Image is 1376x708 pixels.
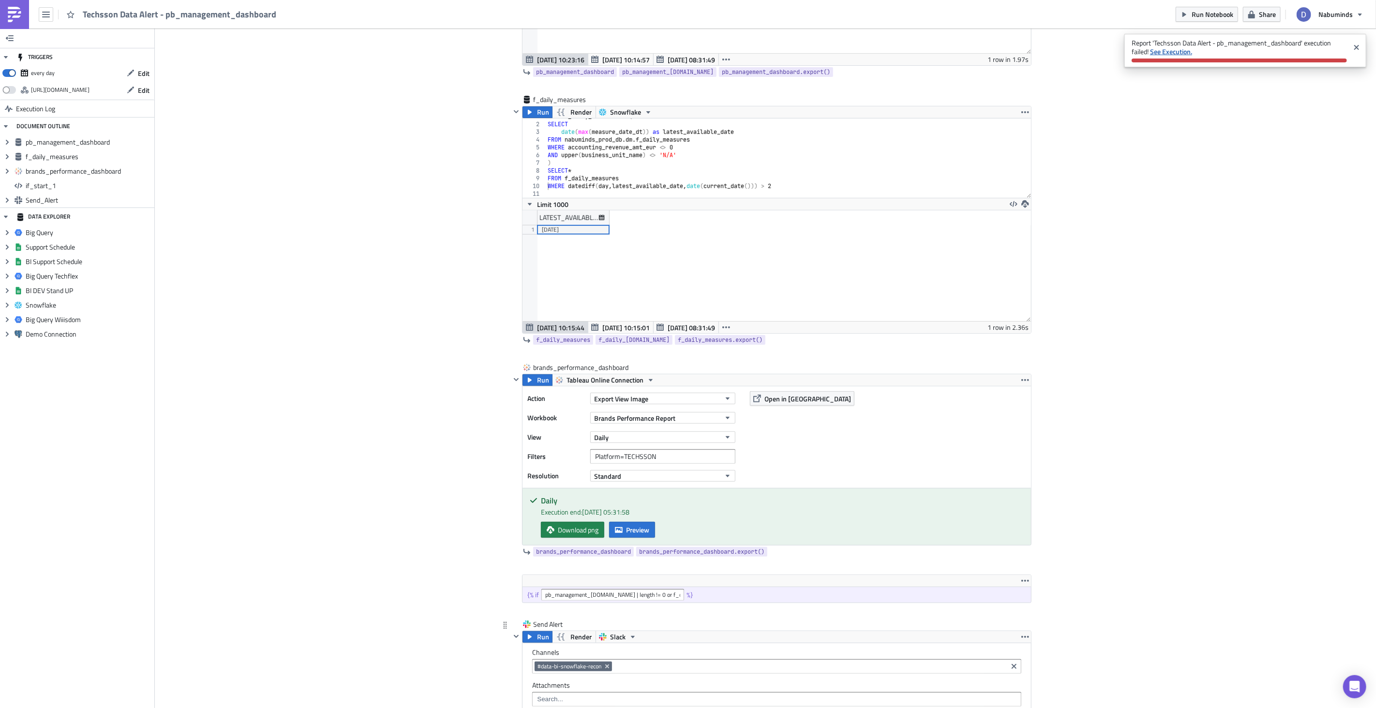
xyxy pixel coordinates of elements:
span: Run Notebook [1192,9,1233,19]
div: %} [687,590,695,599]
span: Big Query Techflex [26,272,152,280]
span: Big Query Wiiisdom [26,315,152,324]
div: 10 [523,182,546,190]
button: Slack [596,631,640,643]
span: brands_performance_dashboard [533,363,629,372]
input: Search... [535,694,1018,704]
span: [DATE] 10:15:44 [537,323,584,333]
span: brands_performance_dashboard [536,547,631,557]
span: Run [537,106,549,118]
span: f_daily_measures.export() [678,335,763,345]
button: Open in [GEOGRAPHIC_DATA] [750,391,854,406]
button: [DATE] 10:15:44 [523,322,588,333]
a: brands_performance_dashboard [533,547,634,557]
a: pb_management_[DOMAIN_NAME] [619,67,717,77]
a: pb_management_dashboard.export() [719,67,833,77]
span: [DATE] 10:23:16 [537,55,584,65]
span: Support Schedule [26,243,152,251]
span: Limit 1000 [537,199,568,209]
h5: Daily [541,497,1024,504]
span: pb_management_dashboard [26,138,152,147]
div: 1 row in 2.36s [987,322,1029,333]
div: DATA EXPLORER [16,208,70,225]
span: Standard [594,471,621,481]
span: Download png [558,525,598,535]
div: 6 [523,151,546,159]
a: f_daily_measures.export() [675,335,765,345]
button: Daily [590,431,735,443]
button: Export View Image [590,393,735,404]
div: 7 [523,159,546,167]
a: f_daily_[DOMAIN_NAME] [596,335,673,345]
img: Avatar [1296,6,1312,23]
label: Action [527,391,585,406]
span: Edit [138,85,150,95]
span: BI DEV Stand UP [26,286,152,295]
button: [DATE] 10:23:16 [523,54,588,65]
span: Big Query [26,228,152,237]
button: Hide content [510,106,522,118]
div: 4 [523,136,546,144]
button: Run [523,631,553,643]
div: 8 [523,167,546,175]
span: pb_management_dashboard [536,67,614,77]
span: f_daily_measures [533,95,587,104]
div: 1 row in 1.97s [987,54,1029,65]
a: pb_management_dashboard [533,67,617,77]
button: Close [1349,36,1364,59]
a: f_daily_measures [533,335,593,345]
button: Tableau Online Connection [552,374,658,386]
span: Nabuminds [1318,9,1353,19]
label: Channels [532,648,1021,657]
span: brands_performance_dashboard.export() [639,547,764,557]
button: [DATE] 10:14:57 [588,54,654,65]
button: Remove Tag [603,662,612,671]
div: 5 [523,144,546,151]
button: Limit 1000 [523,198,572,210]
img: PushMetrics [7,7,22,22]
span: Execution Log [16,100,55,118]
span: Daily [594,432,609,442]
span: brands_performance_dashboard [26,167,152,176]
span: Run [537,374,549,386]
label: Attachments [532,681,1021,690]
input: Filter1=Value1&... [590,449,735,464]
span: pb_management_dashboard.export() [722,67,830,77]
span: [DATE] 08:31:49 [668,55,715,65]
label: Workbook [527,411,585,425]
span: if_start_1 [26,181,152,190]
div: [DATE] [542,225,605,235]
span: f_daily_[DOMAIN_NAME] [598,335,670,345]
span: Share [1259,9,1276,19]
button: Share [1243,7,1281,22]
button: Render [552,106,596,118]
button: [DATE] 08:31:49 [653,54,719,65]
span: Tableau Online Connection [567,374,643,386]
span: Techsson Data Alert - pb_management_dashboard [83,9,277,20]
span: #data-bi-snowflake-recon [538,663,601,670]
button: Nabuminds [1291,4,1369,25]
button: [DATE] 10:15:01 [588,322,654,333]
span: Slack [610,631,626,643]
span: f_daily_measures [26,152,152,161]
div: Execution end: [DATE] 05:31:58 [541,507,1024,517]
span: Render [570,106,592,118]
span: Send_Alert [26,196,152,205]
span: Run [537,631,549,643]
button: Edit [122,66,154,81]
span: Preview [626,525,649,535]
div: 9 [523,175,546,182]
button: [DATE] 08:31:49 [653,322,719,333]
span: Open in [GEOGRAPHIC_DATA] [764,394,851,404]
button: Brands Performance Report [590,412,735,424]
button: Snowflake [596,106,656,118]
div: DOCUMENT OUTLINE [16,118,70,135]
span: Export View Image [594,394,648,404]
span: Render [570,631,592,643]
span: [DATE] 10:14:57 [602,55,650,65]
a: See Execution. [1150,46,1192,57]
span: Report 'Techsson Data Alert - pb_management_dashboard' execution failed! [1124,34,1349,67]
span: Brands Performance Report [594,413,675,423]
button: Clear selected items [1008,661,1020,672]
span: [DATE] 08:31:49 [668,323,715,333]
